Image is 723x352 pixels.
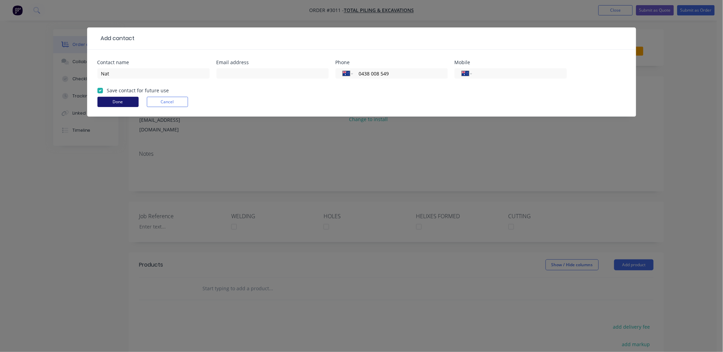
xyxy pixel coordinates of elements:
label: Save contact for future use [107,87,169,94]
div: Mobile [455,60,567,65]
div: Add contact [97,34,135,43]
div: Email address [217,60,329,65]
div: Contact name [97,60,210,65]
div: Phone [336,60,448,65]
button: Cancel [147,97,188,107]
button: Done [97,97,139,107]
